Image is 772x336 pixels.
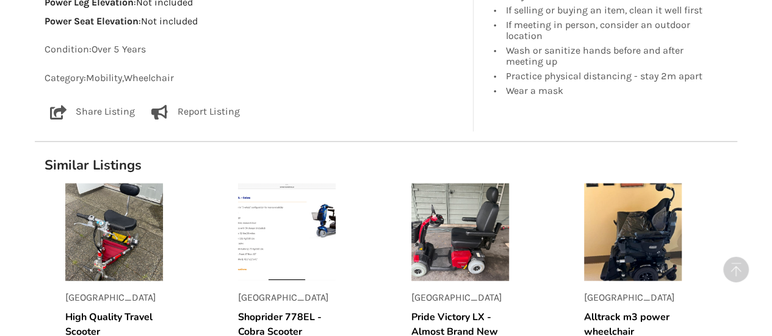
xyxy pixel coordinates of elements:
[238,184,336,281] img: listing
[505,69,712,84] div: Practice physical distancing - stay 2m apart
[584,184,682,281] img: listing
[178,105,240,120] p: Report Listing
[45,71,464,85] p: Category: Mobility , Wheelchair
[505,43,712,69] div: Wash or sanitize hands before and after meeting up
[238,291,336,305] p: [GEOGRAPHIC_DATA]
[584,291,682,305] p: [GEOGRAPHIC_DATA]
[45,43,464,57] p: Condition: Over 5 Years
[45,15,139,27] strong: Power Seat Elevation
[505,84,712,96] div: Wear a mask
[65,184,163,281] img: listing
[505,18,712,43] div: If meeting in person, consider an outdoor location
[411,291,509,305] p: [GEOGRAPHIC_DATA]
[505,3,712,18] div: If selling or buying an item, clean it well first
[45,15,464,29] p: : Not included
[76,105,135,120] p: Share Listing
[35,157,737,174] h1: Similar Listings
[65,291,163,305] p: [GEOGRAPHIC_DATA]
[411,184,509,281] img: listing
